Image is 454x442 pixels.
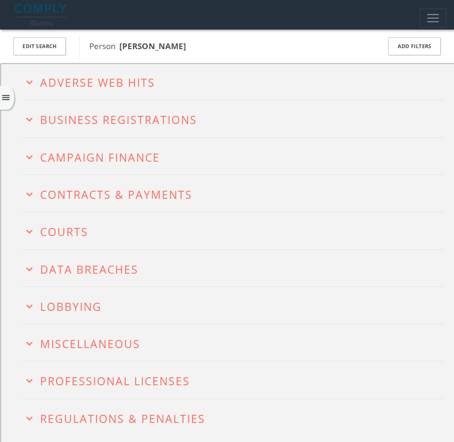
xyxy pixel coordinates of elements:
[388,37,441,56] button: Add Filters
[40,187,192,202] span: Contracts & Payments
[23,188,36,201] i: expand_more
[89,41,186,51] span: Person
[23,113,36,126] i: expand_more
[23,300,36,313] i: expand_more
[40,224,88,239] span: Courts
[40,112,197,127] span: Business Registrations
[119,41,186,51] b: [PERSON_NAME]
[23,410,443,425] button: expand_moreRegulations & Penalties
[40,299,102,314] span: Lobbying
[23,74,443,89] button: expand_moreAdverse Web Hits
[420,9,446,28] button: Toggle navigation
[23,335,443,350] button: expand_moreMiscellaneous
[40,75,155,90] span: Adverse Web Hits
[23,223,443,238] button: expand_moreCourts
[23,261,443,276] button: expand_moreData Breaches
[40,373,190,389] span: Professional Licenses
[23,76,36,89] i: expand_more
[40,150,160,165] span: Campaign Finance
[23,111,443,126] button: expand_moreBusiness Registrations
[40,262,138,277] span: Data Breaches
[13,37,66,56] button: Edit Search
[23,298,443,313] button: expand_moreLobbying
[23,186,443,201] button: expand_moreContracts & Payments
[15,4,68,26] img: illumis
[23,374,36,387] i: expand_more
[23,412,36,425] i: expand_more
[23,225,36,238] i: expand_more
[23,149,443,164] button: expand_moreCampaign Finance
[23,372,443,387] button: expand_moreProfessional Licenses
[23,337,36,350] i: expand_more
[40,411,205,426] span: Regulations & Penalties
[23,263,36,276] i: expand_more
[1,93,11,103] i: menu
[40,336,140,351] span: Miscellaneous
[23,151,36,164] i: expand_more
